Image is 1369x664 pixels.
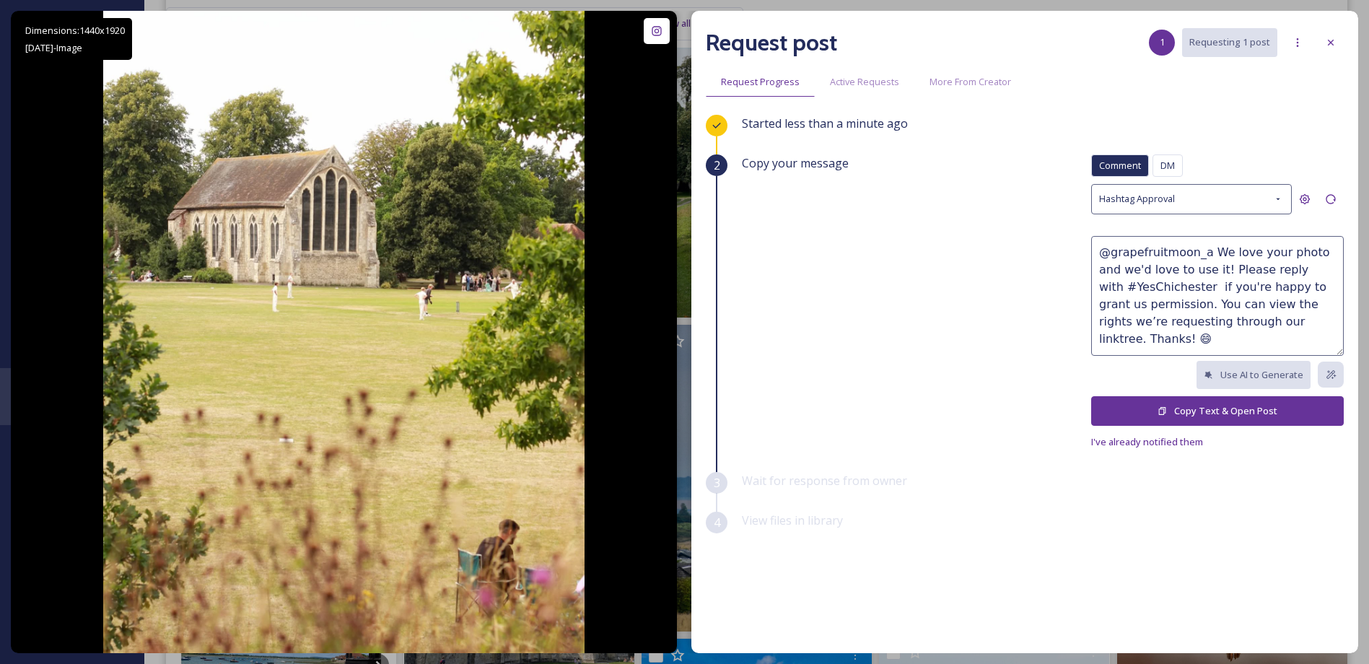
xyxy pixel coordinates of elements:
button: Copy Text & Open Post [1091,396,1344,426]
h2: Request post [706,25,837,60]
textarea: @grapefruitmoon_a We love your photo and we'd love to use it! Please reply with #YesChichester if... [1091,236,1344,356]
span: Dimensions: 1440 x 1920 [25,24,125,37]
span: View files in library [742,512,843,528]
span: UK Chichester 2025 * #[GEOGRAPHIC_DATA] #chichester #englishcountryside #wattsgallery #streetphot... [18,527,665,644]
button: Use AI to Generate [1197,361,1311,389]
span: 2 [714,157,720,174]
img: UK Chichester 2025 * #uk #chichester #englishcountryside #wattsgallery #streetphotography #street... [103,11,585,653]
span: [DATE] - Image [25,41,82,54]
span: @ grapefruitmoon_a [49,489,159,504]
span: More From Creator [930,75,1011,89]
span: Wait for response from owner [742,473,907,489]
span: Copy your message [742,154,849,172]
button: Requesting 1 post [1182,28,1277,56]
span: Hashtag Approval [1099,192,1175,206]
span: 1 [1160,35,1165,49]
span: Request Progress [721,75,800,89]
span: DM [1160,159,1175,172]
span: Comment [1099,159,1141,172]
span: Active Requests [830,75,899,89]
span: Posted 5 days ago [49,505,159,515]
span: I've already notified them [1091,435,1203,448]
a: View Post [626,495,670,509]
span: 4 [714,514,720,531]
a: @grapefruitmoon_a [49,488,159,505]
span: 3 [714,474,720,492]
span: View Post [626,495,670,508]
span: Started less than a minute ago [742,115,908,131]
